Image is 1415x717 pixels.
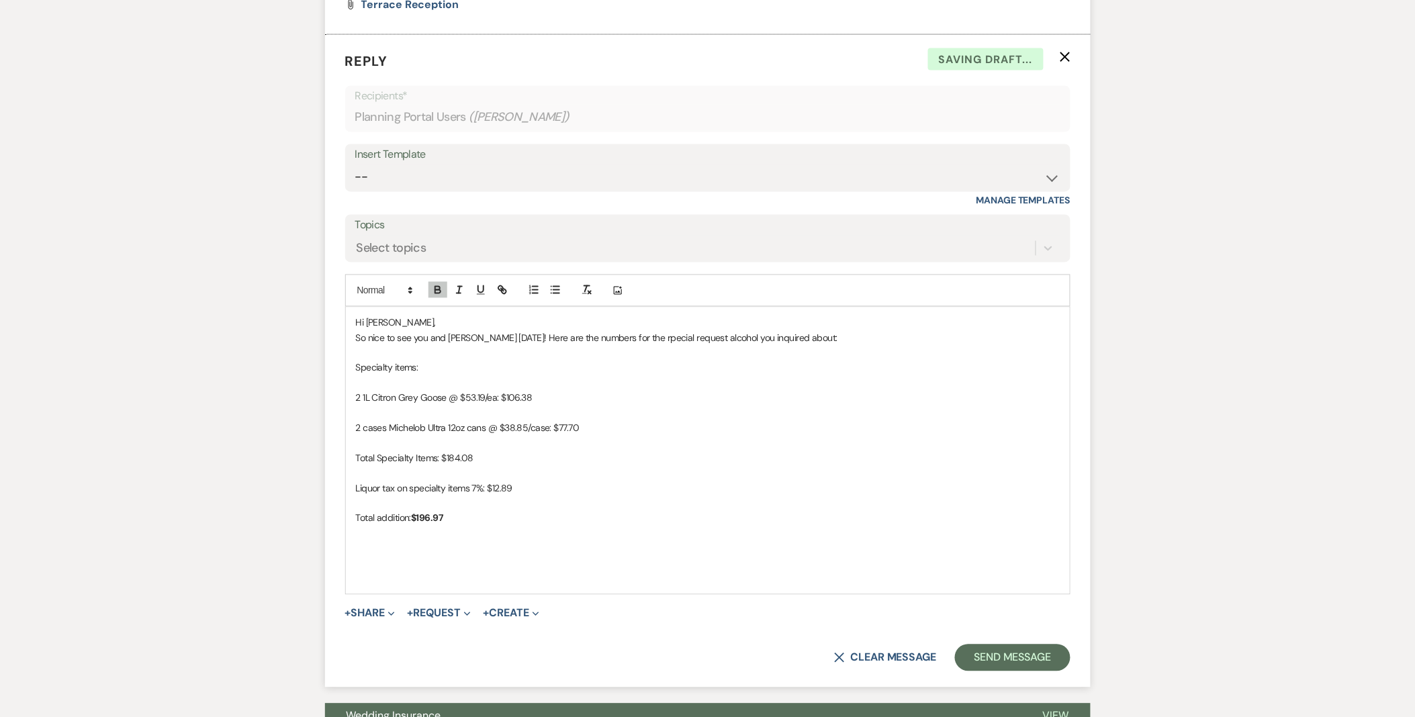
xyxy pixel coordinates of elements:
span: ( [PERSON_NAME] ) [469,109,569,127]
button: Send Message [955,644,1070,671]
strong: $196.97 [411,512,443,524]
span: Saving draft... [928,48,1044,71]
p: Total addition: [356,511,1060,526]
p: So nice to see you and [PERSON_NAME] [DATE]! Here are the numbers for the rpecial request alcohol... [356,331,1060,346]
p: Specialty items: [356,361,1060,375]
span: Reply [345,52,388,70]
button: Share [345,608,396,619]
p: 2 cases Michelob Ultra 12oz cans @ $38.85/case: $77.70 [356,421,1060,436]
p: Hi [PERSON_NAME], [356,316,1060,330]
p: Liquor tax on specialty items 7%: $12.89 [356,481,1060,496]
button: Create [483,608,539,619]
p: Recipients* [355,87,1060,105]
button: Request [407,608,471,619]
div: Select topics [357,240,426,258]
label: Topics [355,216,1060,236]
p: 2 1L Citron Grey Goose @ $53.19/ea: $106.38 [356,391,1060,405]
p: Total Specialty Items: $184.08 [356,451,1060,466]
span: + [345,608,351,619]
div: Planning Portal Users [355,105,1060,131]
div: Insert Template [355,146,1060,165]
a: Manage Templates [976,195,1070,207]
span: + [407,608,413,619]
span: + [483,608,489,619]
button: Clear message [834,653,936,663]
